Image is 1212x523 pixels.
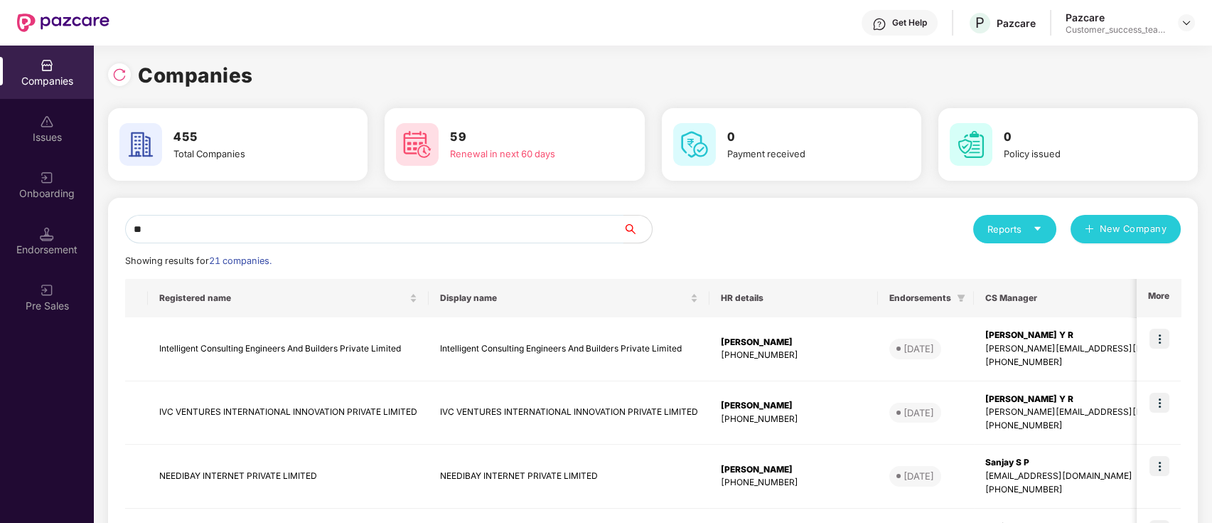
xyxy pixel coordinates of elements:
img: svg+xml;base64,PHN2ZyBpZD0iUmVsb2FkLTMyeDMyIiB4bWxucz0iaHR0cDovL3d3dy53My5vcmcvMjAwMC9zdmciIHdpZH... [112,68,127,82]
span: plus [1085,224,1094,236]
img: icon [1149,393,1169,413]
div: [PERSON_NAME] [721,399,867,413]
div: Get Help [892,17,927,28]
th: HR details [709,279,878,317]
h1: Companies [138,60,253,91]
img: svg+xml;base64,PHN2ZyBpZD0iQ29tcGFuaWVzIiB4bWxucz0iaHR0cDovL3d3dy53My5vcmcvMjAwMC9zdmciIHdpZHRoPS... [40,58,54,73]
td: IVC VENTURES INTERNATIONAL INNOVATION PRIVATE LIMITED [148,381,429,445]
div: Payment received [727,147,881,161]
img: icon [1149,456,1169,476]
th: More [1137,279,1181,317]
div: [PHONE_NUMBER] [721,476,867,490]
img: svg+xml;base64,PHN2ZyB3aWR0aD0iMjAiIGhlaWdodD0iMjAiIHZpZXdCb3g9IjAgMCAyMCAyMCIgZmlsbD0ibm9uZSIgeG... [40,283,54,297]
img: svg+xml;base64,PHN2ZyBpZD0iRHJvcGRvd24tMzJ4MzIiIHhtbG5zPSJodHRwOi8vd3d3LnczLm9yZy8yMDAwL3N2ZyIgd2... [1181,17,1192,28]
img: svg+xml;base64,PHN2ZyBpZD0iSXNzdWVzX2Rpc2FibGVkIiB4bWxucz0iaHR0cDovL3d3dy53My5vcmcvMjAwMC9zdmciIH... [40,115,54,129]
span: Display name [440,292,687,304]
div: [DATE] [903,406,934,420]
span: P [975,14,985,31]
span: filter [954,290,968,307]
img: svg+xml;base64,PHN2ZyBpZD0iSGVscC0zMngzMiIgeG1sbnM9Imh0dHA6Ly93d3cudzMub3JnLzIwMDAvc3ZnIiB3aWR0aD... [872,17,886,31]
div: [DATE] [903,469,934,483]
td: NEEDIBAY INTERNET PRIVATE LIMITED [148,445,429,509]
span: Showing results for [125,255,272,266]
div: Policy issued [1004,147,1158,161]
img: svg+xml;base64,PHN2ZyB4bWxucz0iaHR0cDovL3d3dy53My5vcmcvMjAwMC9zdmciIHdpZHRoPSI2MCIgaGVpZ2h0PSI2MC... [950,123,992,166]
span: search [623,223,652,235]
span: Endorsements [889,292,951,304]
div: Reports [987,222,1042,236]
th: Registered name [148,279,429,317]
td: IVC VENTURES INTERNATIONAL INNOVATION PRIVATE LIMITED [429,381,709,445]
img: icon [1149,329,1169,349]
td: Intelligent Consulting Engineers And Builders Private Limited [429,317,709,381]
div: [PHONE_NUMBER] [721,413,867,426]
button: plusNew Company [1071,215,1181,243]
td: NEEDIBAY INTERNET PRIVATE LIMITED [429,445,709,509]
span: caret-down [1033,224,1042,233]
div: [PHONE_NUMBER] [721,349,867,362]
div: [DATE] [903,342,934,356]
span: Registered name [159,292,407,304]
div: Pazcare [997,16,1036,30]
td: Intelligent Consulting Engineers And Builders Private Limited [148,317,429,381]
img: svg+xml;base64,PHN2ZyB4bWxucz0iaHR0cDovL3d3dy53My5vcmcvMjAwMC9zdmciIHdpZHRoPSI2MCIgaGVpZ2h0PSI2MC... [396,123,439,166]
th: Display name [429,279,709,317]
div: Total Companies [173,147,328,161]
img: svg+xml;base64,PHN2ZyB4bWxucz0iaHR0cDovL3d3dy53My5vcmcvMjAwMC9zdmciIHdpZHRoPSI2MCIgaGVpZ2h0PSI2MC... [119,123,162,166]
div: Customer_success_team_lead [1066,24,1165,36]
h3: 0 [727,128,881,147]
div: Renewal in next 60 days [450,147,604,161]
span: New Company [1100,222,1167,236]
h3: 59 [450,128,604,147]
img: svg+xml;base64,PHN2ZyB3aWR0aD0iMjAiIGhlaWdodD0iMjAiIHZpZXdCb3g9IjAgMCAyMCAyMCIgZmlsbD0ibm9uZSIgeG... [40,171,54,185]
div: [PERSON_NAME] [721,336,867,349]
img: svg+xml;base64,PHN2ZyB3aWR0aD0iMTQuNSIgaGVpZ2h0PSIxNC41IiB2aWV3Qm94PSIwIDAgMTYgMTYiIGZpbGw9Im5vbm... [40,227,54,241]
img: New Pazcare Logo [17,14,109,32]
div: [PERSON_NAME] [721,463,867,477]
h3: 455 [173,128,328,147]
div: Pazcare [1066,11,1165,24]
span: 21 companies. [209,255,272,266]
button: search [623,215,653,243]
span: filter [957,294,965,302]
h3: 0 [1004,128,1158,147]
img: svg+xml;base64,PHN2ZyB4bWxucz0iaHR0cDovL3d3dy53My5vcmcvMjAwMC9zdmciIHdpZHRoPSI2MCIgaGVpZ2h0PSI2MC... [673,123,716,166]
